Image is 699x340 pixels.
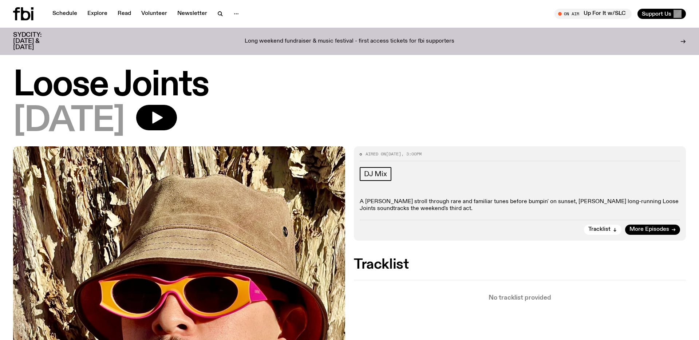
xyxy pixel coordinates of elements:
p: No tracklist provided [354,295,686,301]
h2: Tracklist [354,258,686,271]
a: DJ Mix [360,167,391,181]
a: Newsletter [173,9,212,19]
button: Tracklist [584,225,621,235]
a: Volunteer [137,9,171,19]
h3: SYDCITY: [DATE] & [DATE] [13,32,60,51]
p: Long weekend fundraiser & music festival - first access tickets for fbi supporters [245,38,454,45]
span: [DATE] [13,105,125,138]
span: Aired on [366,151,386,157]
p: A [PERSON_NAME] stroll through rare and familiar tunes before bumpin' on sunset, [PERSON_NAME] lo... [360,198,680,212]
button: Support Us [637,9,686,19]
span: , 3:00pm [401,151,422,157]
a: Read [113,9,135,19]
span: DJ Mix [364,170,387,178]
button: On AirUp For It w/SLC [554,9,632,19]
span: [DATE] [386,151,401,157]
span: Support Us [642,11,671,17]
a: Explore [83,9,112,19]
a: More Episodes [625,225,680,235]
span: Tracklist [588,227,611,232]
span: More Episodes [629,227,669,232]
h1: Loose Joints [13,69,686,102]
a: Schedule [48,9,82,19]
